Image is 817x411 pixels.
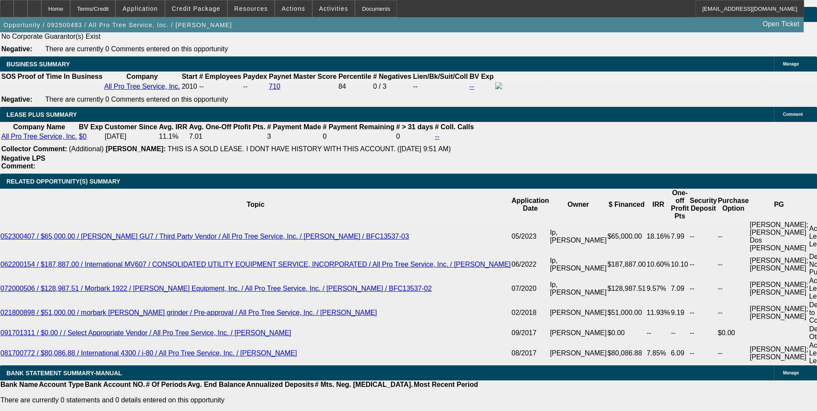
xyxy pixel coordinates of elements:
td: 18.16% [646,221,670,252]
td: -- [671,325,690,341]
td: $80,086.88 [607,341,646,365]
span: RELATED OPPORTUNITY(S) SUMMARY [6,178,120,185]
td: 11.1% [158,132,188,141]
b: Company [126,73,158,80]
td: 6.09 [671,341,690,365]
a: All Pro Tree Service, Inc. [104,83,180,90]
b: BV Exp [469,73,494,80]
span: Opportunity / 092500483 / All Pro Tree Service, Inc. / [PERSON_NAME] [3,22,232,28]
td: [PERSON_NAME]; [PERSON_NAME] [749,252,809,277]
td: -- [690,221,718,252]
td: [PERSON_NAME]; [PERSON_NAME] [749,341,809,365]
button: Application [116,0,164,17]
td: 06/2022 [511,252,550,277]
th: One-off Profit Pts [671,189,690,221]
a: 052300407 / $65,000.00 / [PERSON_NAME] GU7 / Third Party Vendor / All Pro Tree Service, Inc. / [P... [0,233,409,240]
a: 062200154 / $187,887.00 / International MV607 / CONSOLIDATED UTILITY EQUIPMENT SERVICE, INCORPORA... [0,261,511,268]
b: # Negatives [373,73,411,80]
td: Ip, [PERSON_NAME] [550,252,607,277]
b: Avg. IRR [159,123,187,131]
b: Lien/Bk/Suit/Coll [413,73,468,80]
b: Start [182,73,197,80]
td: 7.85% [646,341,670,365]
td: -- [718,277,749,301]
td: -- [690,301,718,325]
b: Negative: [1,96,32,103]
td: 7.99 [671,221,690,252]
td: [PERSON_NAME] [550,341,607,365]
span: LEASE PLUS SUMMARY [6,111,77,118]
th: Owner [550,189,607,221]
a: -- [435,133,440,140]
td: -- [690,252,718,277]
a: All Pro Tree Service, Inc. [1,133,77,140]
span: Actions [282,5,305,12]
span: THIS IS A SOLD LEASE. I DONT HAVE HISTORY WITH THIS ACCOUNT. ([DATE] 9:51 AM) [168,145,451,153]
th: Account Type [38,380,84,389]
td: [PERSON_NAME]; [PERSON_NAME] [749,301,809,325]
b: Negative: [1,45,32,53]
td: -- [718,301,749,325]
td: No Corporate Guarantor(s) Exist [1,32,472,41]
span: Resources [234,5,268,12]
b: BV Exp [79,123,103,131]
b: # Payment Remaining [323,123,395,131]
td: 7.01 [189,132,266,141]
th: Proof of Time In Business [17,72,103,81]
th: Purchase Option [718,189,749,221]
div: 0 / 3 [373,83,411,90]
td: $0.00 [718,325,749,341]
span: Activities [319,5,348,12]
a: -- [469,83,474,90]
td: 9.19 [671,301,690,325]
button: Resources [228,0,274,17]
th: IRR [646,189,670,221]
p: There are currently 0 statements and 0 details entered on this opportunity [0,396,478,404]
td: $128,987.51 [607,277,646,301]
span: BUSINESS SUMMARY [6,61,70,68]
b: # Employees [199,73,241,80]
td: 0 [323,132,395,141]
a: 710 [269,83,280,90]
a: Open Ticket [759,17,803,31]
span: There are currently 0 Comments entered on this opportunity [45,45,228,53]
td: 07/2020 [511,277,550,301]
td: -- [690,341,718,365]
td: 7.09 [671,277,690,301]
b: Paynet Master Score [269,73,336,80]
td: $51,000.00 [607,301,646,325]
button: Credit Package [165,0,227,17]
a: 021800898 / $51,000.00 / morbark [PERSON_NAME] grinder / Pre-approval / All Pro Tree Service, Inc... [0,309,377,316]
th: Bank Account NO. [84,380,146,389]
td: -- [690,325,718,341]
th: Annualized Deposits [245,380,314,389]
td: 10.60% [646,252,670,277]
td: Ip, [PERSON_NAME] [550,221,607,252]
th: PG [749,189,809,221]
button: Actions [275,0,312,17]
b: [PERSON_NAME]: [106,145,166,153]
td: 08/2017 [511,341,550,365]
span: (Additional) [69,145,104,153]
a: 091701311 / $0.00 / / Select Appropriate Vendor / All Pro Tree Service, Inc. / [PERSON_NAME] [0,329,291,336]
td: -- [718,252,749,277]
td: 05/2023 [511,221,550,252]
td: [PERSON_NAME]; [PERSON_NAME] [749,277,809,301]
td: 09/2017 [511,325,550,341]
td: -- [242,82,267,91]
td: [PERSON_NAME] [550,301,607,325]
td: -- [718,221,749,252]
span: Manage [783,371,799,375]
td: -- [690,277,718,301]
a: $0 [79,133,87,140]
button: Activities [313,0,355,17]
td: $187,887.00 [607,252,646,277]
span: There are currently 0 Comments entered on this opportunity [45,96,228,103]
b: # Payment Made [267,123,321,131]
a: 072000506 / $128,987.51 / Morbark 1922 / [PERSON_NAME] Equipment, Inc. / All Pro Tree Service, In... [0,285,432,292]
b: Customer Since [105,123,157,131]
td: $0.00 [607,325,646,341]
td: -- [646,325,670,341]
th: Most Recent Period [413,380,478,389]
b: # > 31 days [396,123,433,131]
